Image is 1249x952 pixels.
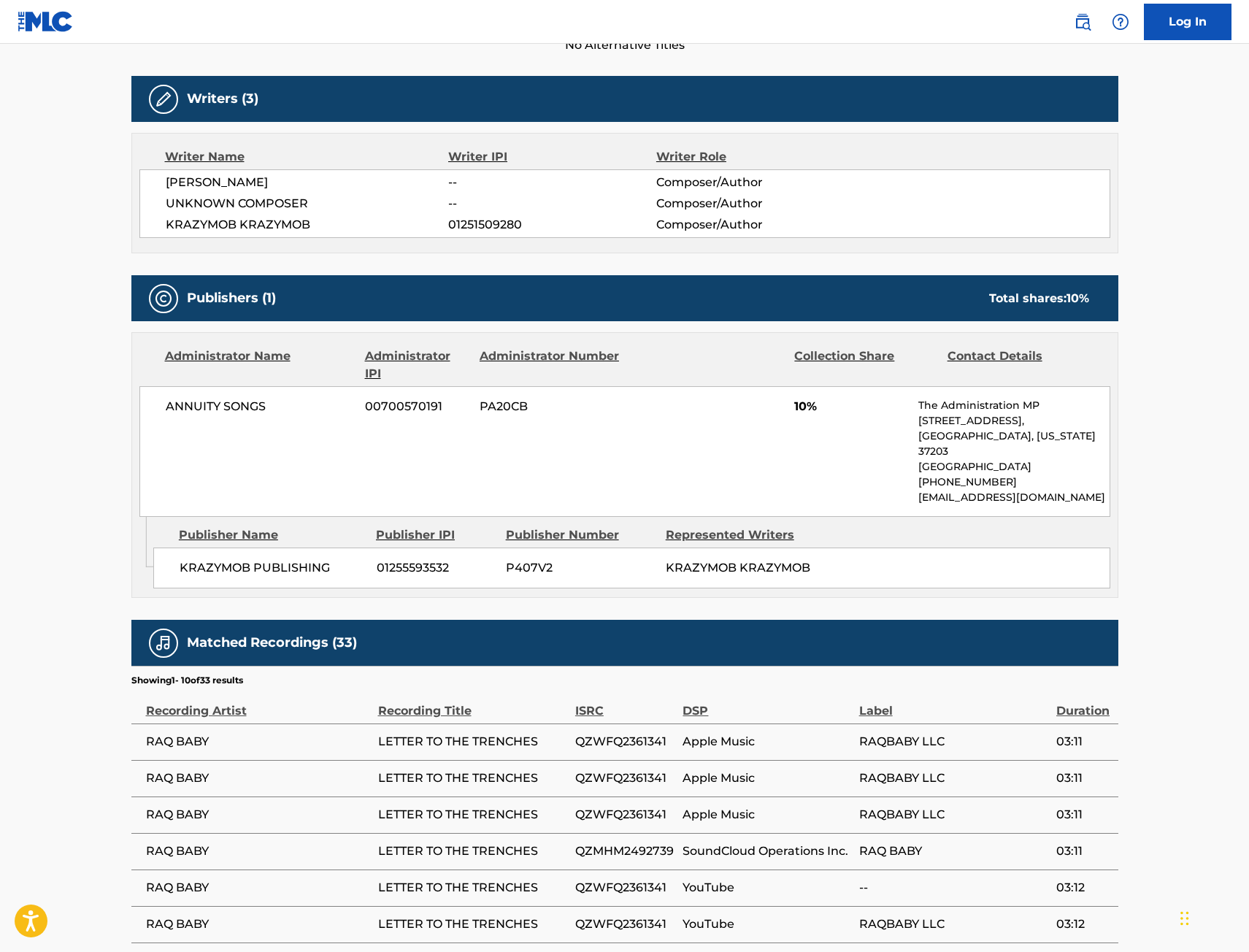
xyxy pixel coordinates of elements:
span: KRAZYMOB KRAZYMOB [166,216,449,234]
span: RAQ BABY [859,842,1049,860]
span: LETTER TO THE TRENCHES [378,733,568,751]
span: LETTER TO THE TRENCHES [378,915,568,933]
span: Composer/Author [656,195,845,212]
span: 03:12 [1056,915,1110,933]
span: No Alternative Titles [131,37,1118,54]
div: Writer IPI [448,148,656,166]
img: Matched Recordings [155,634,172,652]
span: [PERSON_NAME] [166,174,449,191]
span: RAQ BABY [146,769,371,787]
span: YouTube [683,915,851,933]
span: 03:11 [1056,806,1110,824]
p: [EMAIL_ADDRESS][DOMAIN_NAME] [918,490,1109,505]
p: [STREET_ADDRESS], [918,413,1109,429]
span: QZMHM2492739 [575,842,676,860]
span: Composer/Author [656,174,845,191]
span: 03:11 [1056,842,1110,860]
span: QZWFQ2361341 [575,915,676,933]
span: RAQBABY LLC [859,769,1049,787]
span: RAQ BABY [146,733,371,751]
h5: Matched Recordings (33) [187,634,357,651]
div: Writer Name [165,148,449,166]
div: Recording Title [378,687,568,720]
a: Log In [1144,4,1231,40]
div: DSP [683,687,851,720]
span: RAQ BABY [146,842,371,860]
div: Label [859,687,1049,720]
span: Apple Music [683,733,851,751]
h5: Writers (3) [187,91,258,107]
div: Administrator Number [480,348,621,383]
span: RAQBABY LLC [859,733,1049,751]
span: YouTube [683,879,851,897]
div: Represented Writers [666,526,815,544]
img: Publishers [155,290,172,307]
div: Collection Share [794,348,936,383]
span: 01251509280 [448,216,656,234]
div: Recording Artist [146,687,371,720]
span: 03:11 [1056,733,1110,751]
img: search [1074,13,1091,31]
span: -- [448,174,656,191]
div: Help [1106,7,1135,37]
span: 03:12 [1056,879,1110,897]
p: [PHONE_NUMBER] [918,475,1109,490]
span: KRAZYMOB PUBLISHING [180,559,366,577]
div: Administrator Name [165,348,354,383]
span: RAQBABY LLC [859,915,1049,933]
span: LETTER TO THE TRENCHES [378,769,568,787]
span: QZWFQ2361341 [575,769,676,787]
img: Writers [155,91,172,108]
span: P407V2 [506,559,655,577]
span: 10 % [1067,291,1089,305]
span: KRAZYMOB KRAZYMOB [666,561,810,575]
span: ANNUITY SONGS [166,398,355,415]
div: Publisher Name [179,526,365,544]
span: LETTER TO THE TRENCHES [378,879,568,897]
span: QZWFQ2361341 [575,806,676,824]
div: Duration [1056,687,1110,720]
a: Public Search [1068,7,1097,37]
span: 00700570191 [365,398,469,415]
div: Administrator IPI [365,348,469,383]
div: ISRC [575,687,676,720]
span: Apple Music [683,806,851,824]
span: 10% [794,398,907,415]
span: RAQ BABY [146,806,371,824]
span: RAQBABY LLC [859,806,1049,824]
span: QZWFQ2361341 [575,733,676,751]
div: Writer Role [656,148,845,166]
span: 01255593532 [377,559,495,577]
img: MLC Logo [18,11,74,32]
p: The Administration MP [918,398,1109,413]
iframe: Chat Widget [1176,882,1249,952]
div: Drag [1180,897,1189,940]
div: Publisher Number [506,526,655,544]
span: LETTER TO THE TRENCHES [378,842,568,860]
span: QZWFQ2361341 [575,879,676,897]
img: help [1112,13,1129,31]
div: Contact Details [948,348,1089,383]
h5: Publishers (1) [187,290,276,307]
span: Apple Music [683,769,851,787]
div: Publisher IPI [376,526,495,544]
p: [GEOGRAPHIC_DATA] [918,459,1109,475]
span: -- [859,879,1049,897]
span: RAQ BABY [146,915,371,933]
span: RAQ BABY [146,879,371,897]
span: PA20CB [480,398,621,415]
span: SoundCloud Operations Inc. [683,842,851,860]
p: Showing 1 - 10 of 33 results [131,674,243,687]
span: 03:11 [1056,769,1110,787]
p: [GEOGRAPHIC_DATA], [US_STATE] 37203 [918,429,1109,459]
span: UNKNOWN COMPOSER [166,195,449,212]
span: -- [448,195,656,212]
span: LETTER TO THE TRENCHES [378,806,568,824]
span: Composer/Author [656,216,845,234]
div: Total shares: [989,290,1089,307]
